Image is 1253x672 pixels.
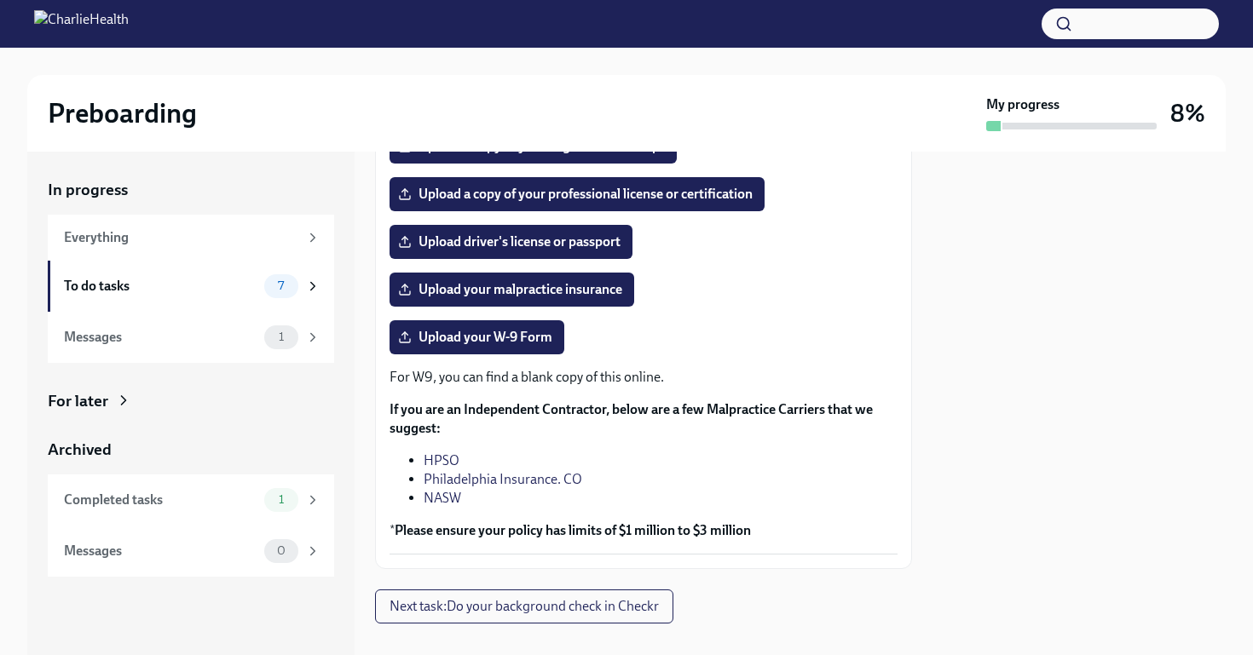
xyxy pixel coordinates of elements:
[267,544,296,557] span: 0
[48,312,334,363] a: Messages1
[375,589,673,623] button: Next task:Do your background check in Checkr
[48,439,334,461] a: Archived
[268,330,294,343] span: 1
[401,233,621,250] span: Upload driver's license or passport
[48,474,334,526] a: Completed tasks1
[390,273,634,307] label: Upload your malpractice insurance
[424,452,459,468] a: HPSO
[48,96,197,130] h2: Preboarding
[390,368,898,387] p: For W9, you can find a blank copy of this online.
[64,277,257,296] div: To do tasks
[390,225,632,259] label: Upload driver's license or passport
[34,10,129,37] img: CharlieHealth
[268,279,294,292] span: 7
[390,598,659,615] span: Next task : Do your background check in Checkr
[64,542,257,560] div: Messages
[424,490,461,506] a: NASW
[64,328,257,347] div: Messages
[48,179,334,201] a: In progress
[1170,98,1205,129] h3: 8%
[401,186,753,203] span: Upload a copy of your professional license or certification
[401,281,622,298] span: Upload your malpractice insurance
[390,177,765,211] label: Upload a copy of your professional license or certification
[395,522,751,538] strong: Please ensure your policy has limits of $1 million to $3 million
[64,228,298,247] div: Everything
[48,261,334,312] a: To do tasks7
[268,493,294,506] span: 1
[390,401,873,436] strong: If you are an Independent Contractor, below are a few Malpractice Carriers that we suggest:
[48,390,334,412] a: For later
[48,526,334,577] a: Messages0
[390,320,564,354] label: Upload your W-9 Form
[64,491,257,509] div: Completed tasks
[424,471,582,487] a: Philadelphia Insurance. CO
[986,95,1060,114] strong: My progress
[401,329,552,346] span: Upload your W-9 Form
[48,215,334,261] a: Everything
[48,390,108,412] div: For later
